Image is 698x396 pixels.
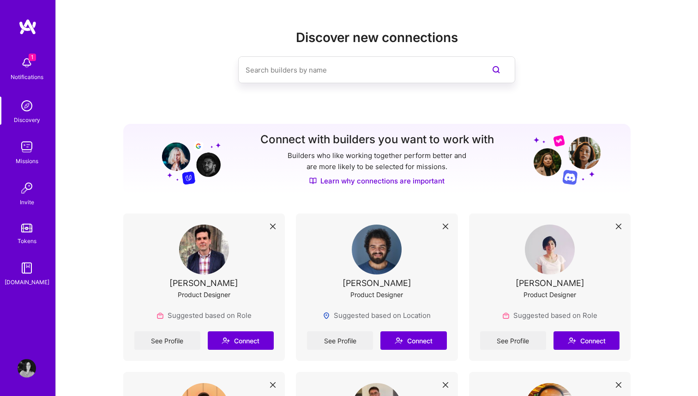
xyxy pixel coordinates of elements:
[616,224,621,229] i: icon Close
[350,290,403,299] div: Product Designer
[16,156,38,166] div: Missions
[14,115,40,125] div: Discovery
[443,224,448,229] i: icon Close
[18,138,36,156] img: teamwork
[323,312,330,319] img: Locations icon
[18,359,36,378] img: User Avatar
[246,58,471,82] input: Search builders by name
[29,54,36,61] span: 1
[154,134,221,185] img: Grow your network
[352,225,402,274] img: User Avatar
[18,236,36,246] div: Tokens
[20,197,34,207] div: Invite
[179,225,229,274] img: User Avatar
[18,54,36,72] img: bell
[380,331,446,350] button: Connect
[309,177,317,185] img: Discover
[554,331,620,350] button: Connect
[18,97,36,115] img: discovery
[270,382,276,388] i: icon Close
[523,290,576,299] div: Product Designer
[502,312,510,319] img: Role icon
[5,277,49,287] div: [DOMAIN_NAME]
[309,176,445,186] a: Learn why connections are important
[222,336,230,345] i: icon Connect
[516,278,584,288] div: [PERSON_NAME]
[156,311,252,320] div: Suggested based on Role
[270,224,276,229] i: icon Close
[525,225,575,274] img: User Avatar
[395,336,403,345] i: icon Connect
[307,331,373,350] a: See Profile
[156,312,164,319] img: Role icon
[21,224,32,232] img: tokens
[323,311,431,320] div: Suggested based on Location
[178,290,230,299] div: Product Designer
[534,134,601,185] img: Grow your network
[343,278,411,288] div: [PERSON_NAME]
[123,30,631,45] h2: Discover new connections
[169,278,238,288] div: [PERSON_NAME]
[480,331,546,350] a: See Profile
[134,331,200,350] a: See Profile
[286,150,468,172] p: Builders who like working together perform better and are more likely to be selected for missions.
[18,259,36,277] img: guide book
[18,179,36,197] img: Invite
[491,64,502,75] i: icon SearchPurple
[208,331,274,350] button: Connect
[616,382,621,388] i: icon Close
[443,382,448,388] i: icon Close
[11,72,43,82] div: Notifications
[502,311,597,320] div: Suggested based on Role
[260,133,494,146] h3: Connect with builders you want to work with
[568,336,576,345] i: icon Connect
[18,18,37,35] img: logo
